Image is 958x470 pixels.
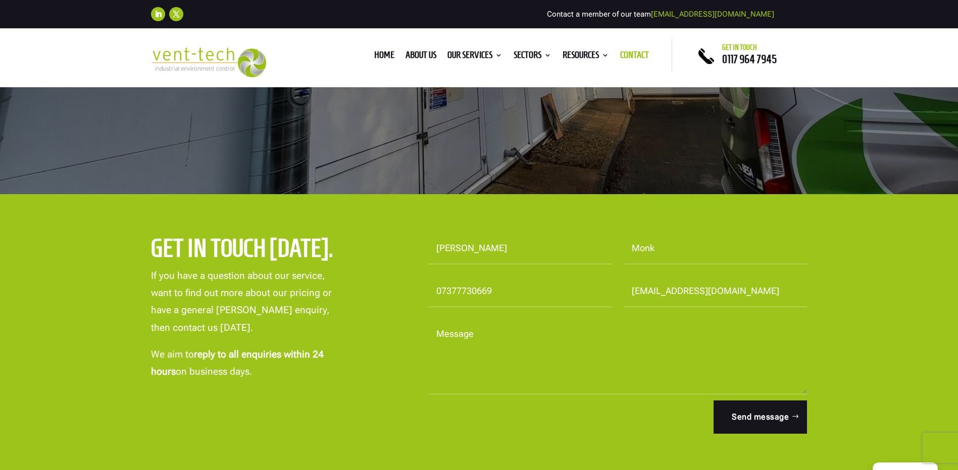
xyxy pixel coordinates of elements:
[624,233,808,264] input: Last Name
[722,53,777,65] a: 0117 964 7945
[151,348,324,377] strong: reply to all enquiries within 24 hours
[714,400,807,434] button: Send message
[176,366,252,377] span: on business days.
[374,51,394,63] a: Home
[624,276,808,307] input: Email Address
[722,43,757,51] span: Get in touch
[151,348,194,360] span: We aim to
[428,233,612,264] input: First Name
[563,51,609,63] a: Resources
[547,10,774,19] span: Contact a member of our team
[406,51,436,63] a: About us
[151,270,332,333] span: If you have a question about our service, want to find out more about our pricing or have a gener...
[651,10,774,19] a: [EMAIL_ADDRESS][DOMAIN_NAME]
[151,233,362,268] h2: Get in touch [DATE].
[514,51,551,63] a: Sectors
[151,47,267,77] img: 2023-09-27T08_35_16.549ZVENT-TECH---Clear-background
[169,7,183,21] a: Follow on X
[151,7,165,21] a: Follow on LinkedIn
[428,276,612,307] input: Your Phone
[620,51,649,63] a: Contact
[447,51,502,63] a: Our Services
